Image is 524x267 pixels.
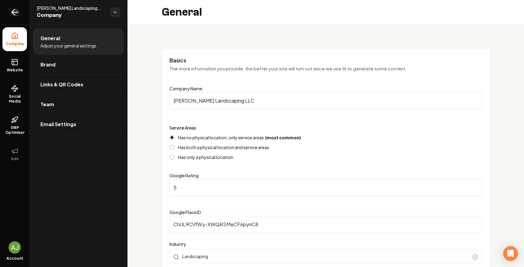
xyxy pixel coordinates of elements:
[40,121,76,128] span: Email Settings
[40,35,60,42] span: General
[169,216,482,233] input: Google Place ID
[4,68,25,73] span: Website
[40,81,83,88] span: Links & QR Codes
[9,241,21,254] button: Open user button
[265,135,301,140] strong: (most common)
[2,125,27,135] span: GBP Optimizer
[178,145,270,149] label: Has both a physical location and service areas.
[169,125,196,130] label: Service Areas
[2,54,27,77] a: Website
[169,65,482,72] p: The more information you provide, the better your site will turn out since we use AI to generate ...
[40,61,55,68] span: Brand
[169,86,202,91] label: Company Name
[169,209,201,215] label: Google Place ID
[2,80,27,109] a: Social Media
[33,75,124,94] a: Links & QR Codes
[178,135,301,140] label: Has no physical location, only service areas.
[37,11,105,20] span: Company
[178,155,234,159] label: Has only a physical location.
[3,41,27,46] span: Company
[40,101,54,108] span: Team
[503,246,518,261] div: Open Intercom Messenger
[169,179,482,196] input: Google Rating
[33,115,124,134] a: Email Settings
[40,43,97,49] span: Adjust your general settings.
[162,6,202,18] h2: General
[9,156,21,161] span: Ads
[169,92,482,109] input: Company Name
[33,55,124,74] a: Brand
[6,256,23,261] span: Account
[169,173,199,178] label: Google Rating
[169,240,482,248] label: Industry
[2,142,27,166] button: Ads
[2,94,27,104] span: Social Media
[33,95,124,114] a: Team
[169,57,482,64] h3: Basics
[2,111,27,140] a: GBP Optimizer
[9,241,21,254] img: AJ Nimeh
[37,5,105,11] span: [PERSON_NAME] Landscaping LLC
